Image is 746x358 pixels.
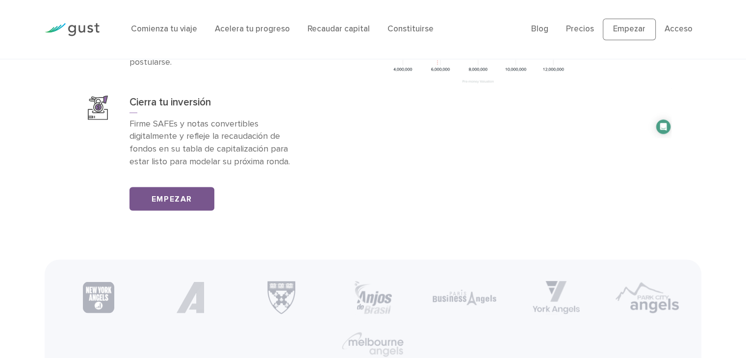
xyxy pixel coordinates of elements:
a: Blog [531,24,548,34]
font: Cierra tu inversión [129,96,211,108]
font: Empezar [152,194,192,204]
img: Business Angels de París [433,289,496,305]
a: Cierre su inversiónCierra tu inversiónFirme SAFEs y notas convertibles digitalmente y refleje la ... [75,82,315,181]
img: Ángeles de Nueva York [83,281,114,313]
a: Empezar [129,187,214,210]
img: Ángeles de York [533,281,580,314]
a: Acceso [665,24,693,34]
img: Logotipo de Gust [45,23,100,36]
img: Ángeles de Melbourne [341,331,405,358]
img: Anjos Brasil [353,281,392,314]
img: Escuela de Negocios de Harvard [264,281,299,314]
a: Constituirse [387,24,434,34]
img: Cierre su inversión [88,95,108,120]
a: Empezar [603,19,656,40]
img: Pareja [174,281,206,313]
font: Firme SAFEs y notas convertibles digitalmente y refleje la recaudación de fondos en su tabla de c... [129,118,290,167]
font: Conéctese con grupos de ángeles inversores y capitalistas de riesgo, busque más y use su perfil d... [129,19,292,67]
a: Acelera tu progreso [215,24,290,34]
img: Ángeles de Park City [616,281,679,314]
a: Comienza tu viaje [131,24,197,34]
a: Recaudar capital [308,24,370,34]
a: Precios [566,24,594,34]
font: Empezar [613,24,645,34]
